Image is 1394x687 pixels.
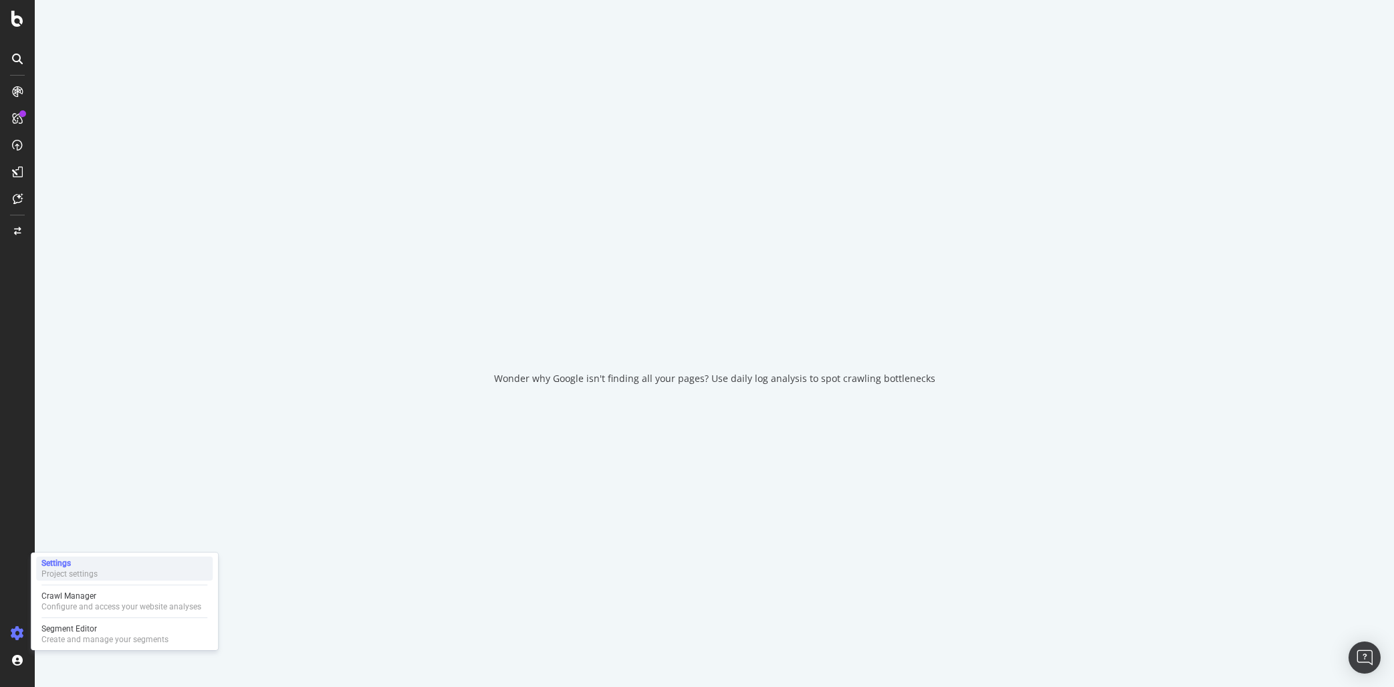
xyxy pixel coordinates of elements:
div: Segment Editor [41,623,168,634]
div: Wonder why Google isn't finding all your pages? Use daily log analysis to spot crawling bottlenecks [494,372,935,385]
div: Configure and access your website analyses [41,601,201,612]
a: SettingsProject settings [36,557,213,581]
div: animation [667,302,763,351]
a: Segment EditorCreate and manage your segments [36,622,213,646]
div: Open Intercom Messenger [1349,642,1381,674]
div: Settings [41,558,98,569]
a: Crawl ManagerConfigure and access your website analyses [36,589,213,613]
div: Project settings [41,569,98,579]
div: Create and manage your segments [41,634,168,645]
div: Crawl Manager [41,591,201,601]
